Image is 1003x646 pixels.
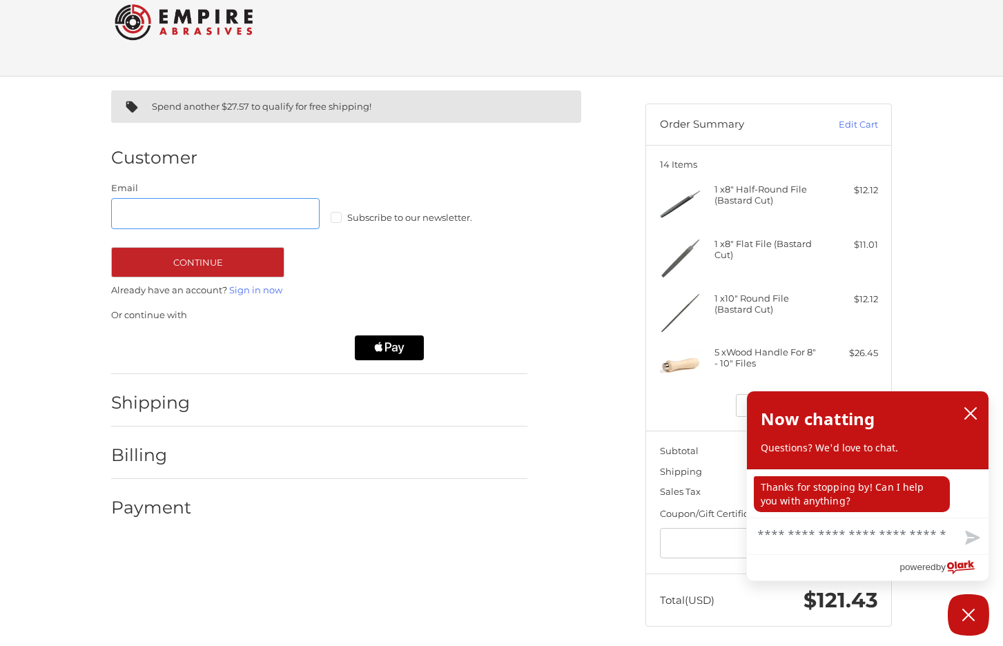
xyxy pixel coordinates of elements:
[808,118,878,132] a: Edit Cart
[948,594,989,636] button: Close Chatbox
[824,346,878,360] div: $26.45
[824,293,878,306] div: $12.12
[660,594,714,607] span: Total (USD)
[899,558,935,576] span: powered
[347,212,472,223] span: Subscribe to our newsletter.
[714,184,820,206] h4: 1 x 8" Half-Round File (Bastard Cut)
[747,469,989,518] div: chat
[111,284,527,297] p: Already have an account?
[954,522,989,554] button: Send message
[111,392,192,413] h2: Shipping
[660,159,878,170] h3: 14 Items
[936,558,946,576] span: by
[754,476,950,512] p: Thanks for stopping by! Can I help you with anything?
[660,507,878,521] div: Coupon/Gift Certificate
[229,284,282,295] a: Sign in now
[111,444,192,466] h2: Billing
[746,391,989,581] div: olark chatbox
[899,555,989,580] a: Powered by Olark
[111,309,527,322] p: Or continue with
[107,335,217,360] iframe: PayPal-paypal
[714,293,820,315] h4: 1 x 10" Round File (Bastard Cut)
[660,118,808,132] h3: Order Summary
[111,147,197,168] h2: Customer
[824,238,878,252] div: $11.01
[736,394,801,418] button: See All
[804,587,878,613] span: $121.43
[231,335,341,360] iframe: PayPal-paylater
[111,247,284,277] button: Continue
[824,184,878,197] div: $12.12
[761,441,975,455] p: Questions? We'd love to chat.
[960,403,982,424] button: close chatbox
[660,466,702,477] span: Shipping
[152,101,371,112] span: Spend another $27.57 to qualify for free shipping!
[714,346,820,369] h4: 5 x Wood Handle For 8" - 10" Files
[660,486,701,497] span: Sales Tax
[660,528,801,559] input: Gift Certificate or Coupon Code
[111,497,192,518] h2: Payment
[761,405,875,433] h2: Now chatting
[714,238,820,261] h4: 1 x 8" Flat File (Bastard Cut)
[660,445,699,456] span: Subtotal
[111,182,320,195] label: Email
